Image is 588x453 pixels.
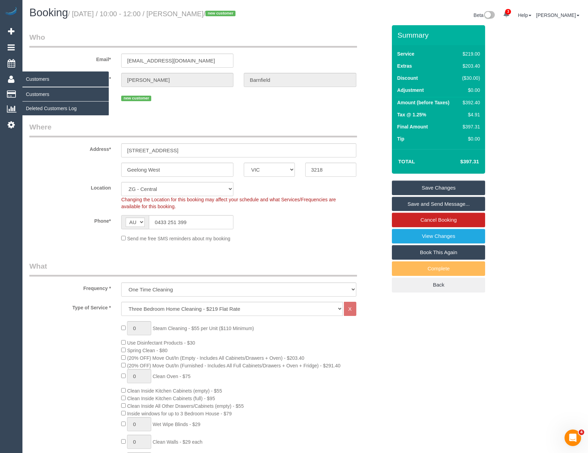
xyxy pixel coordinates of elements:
[127,236,230,241] span: Send me free SMS reminders about my booking
[121,197,336,209] span: Changing the Location for this booking may affect your schedule and what Services/Frequencies are...
[392,229,485,243] a: View Changes
[24,54,116,63] label: Email*
[460,123,480,130] div: $397.31
[565,430,581,446] iframe: Intercom live chat
[205,11,235,16] span: new customer
[29,122,357,137] legend: Where
[440,159,479,165] h4: $397.31
[397,62,412,69] label: Extras
[397,75,418,81] label: Discount
[460,50,480,57] div: $219.00
[22,71,109,87] span: Customers
[153,326,254,331] span: Steam Cleaning - $55 per Unit ($110 Minimum)
[392,278,485,292] a: Back
[24,182,116,191] label: Location
[121,163,233,177] input: Suburb*
[153,439,202,445] span: Clean Walls - $29 each
[460,87,480,94] div: $0.00
[22,87,109,101] a: Customers
[29,32,357,48] legend: Who
[121,54,233,68] input: Email*
[127,403,244,409] span: Clean Inside All Other Drawers/Cabinets (empty) - $55
[505,9,511,15] span: 3
[29,7,68,19] span: Booking
[460,75,480,81] div: ($30.00)
[149,215,233,229] input: Phone*
[4,7,18,17] img: Automaid Logo
[127,396,215,401] span: Clean Inside Kitchen Cabinets (full) - $95
[305,163,356,177] input: Post Code*
[460,62,480,69] div: $203.40
[579,430,584,435] span: 4
[392,181,485,195] a: Save Changes
[24,282,116,292] label: Frequency *
[518,12,531,18] a: Help
[127,348,167,353] span: Spring Clean - $80
[398,158,415,164] strong: Total
[24,215,116,224] label: Phone*
[153,374,191,379] span: Clean Oven - $75
[460,99,480,106] div: $392.40
[397,87,424,94] label: Adjustment
[397,135,404,142] label: Tip
[127,363,340,368] span: (20% OFF) Move Out/In (Furnished - Includes All Full Cabinets/Drawers + Oven + Fridge) - $291.40
[127,340,195,346] span: Use Disinfectant Products - $30
[153,422,200,427] span: Wet Wipe Blinds - $29
[22,102,109,115] a: Deleted Customers Log
[121,73,233,87] input: First Name*
[397,123,428,130] label: Final Amount
[460,111,480,118] div: $4.91
[536,12,579,18] a: [PERSON_NAME]
[68,10,238,18] small: / [DATE] / 10:00 - 12:00 / [PERSON_NAME]
[460,135,480,142] div: $0.00
[29,261,357,277] legend: What
[500,7,513,22] a: 3
[127,411,232,416] span: Inside windows for up to 3 Bedroom House - $79
[397,31,482,39] h3: Summary
[244,73,356,87] input: Last Name*
[397,50,414,57] label: Service
[483,11,495,20] img: New interface
[392,197,485,211] a: Save and Send Message...
[127,355,304,361] span: (20% OFF) Move Out/In (Empty - Includes All Cabinets/Drawers + Oven) - $203.40
[24,302,116,311] label: Type of Service *
[22,87,109,116] ul: Customers
[127,388,222,394] span: Clean Inside Kitchen Cabinets (empty) - $55
[474,12,495,18] a: Beta
[204,10,238,18] span: /
[121,96,151,101] span: new customer
[397,111,426,118] label: Tax @ 1.25%
[392,245,485,260] a: Book This Again
[397,99,449,106] label: Amount (before Taxes)
[24,143,116,153] label: Address*
[392,213,485,227] a: Cancel Booking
